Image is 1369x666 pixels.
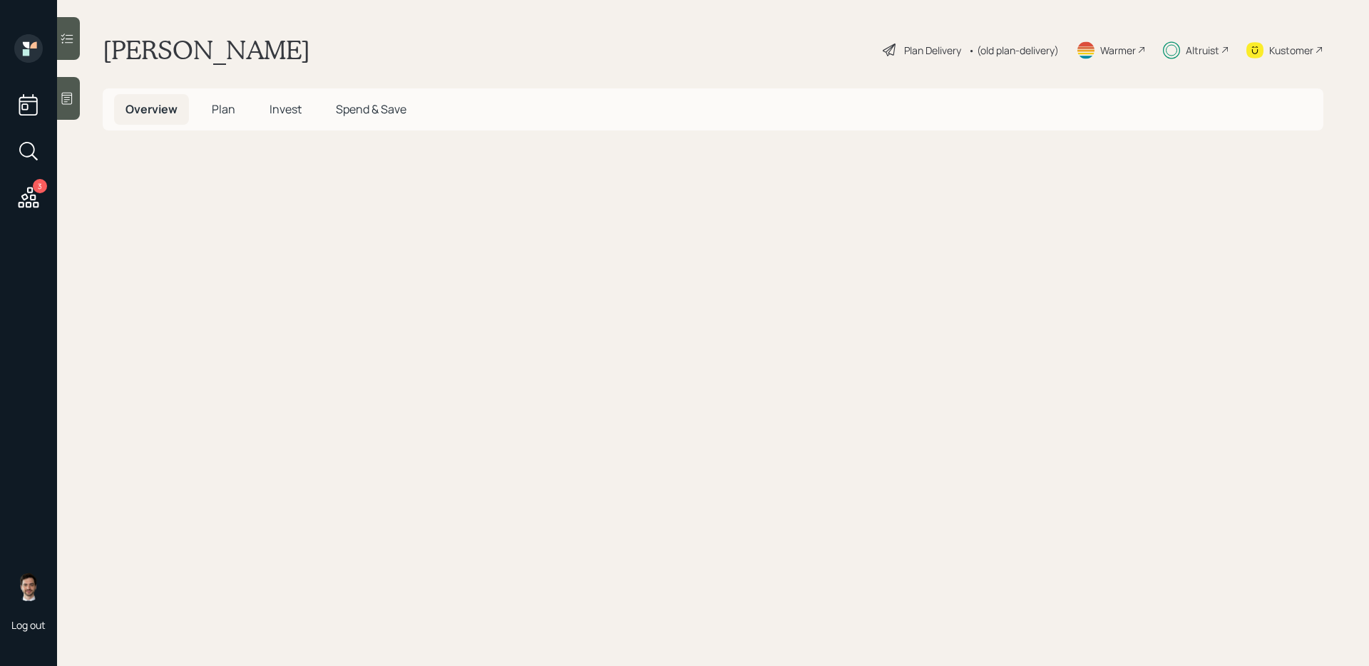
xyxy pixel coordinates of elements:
[1269,43,1313,58] div: Kustomer
[33,179,47,193] div: 3
[14,573,43,601] img: jonah-coleman-headshot.png
[11,618,46,632] div: Log out
[968,43,1059,58] div: • (old plan-delivery)
[1100,43,1136,58] div: Warmer
[125,101,178,117] span: Overview
[212,101,235,117] span: Plan
[1186,43,1219,58] div: Altruist
[904,43,961,58] div: Plan Delivery
[103,34,310,66] h1: [PERSON_NAME]
[336,101,406,117] span: Spend & Save
[270,101,302,117] span: Invest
